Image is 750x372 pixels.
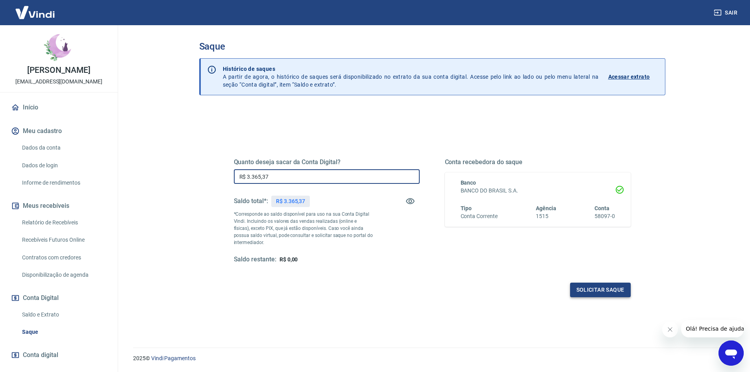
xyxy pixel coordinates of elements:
p: *Corresponde ao saldo disponível para uso na sua Conta Digital Vindi. Incluindo os valores das ve... [234,211,373,246]
a: Relatório de Recebíveis [19,215,108,231]
h3: Saque [199,41,665,52]
iframe: Fechar mensagem [662,322,678,337]
h6: Conta Corrente [461,212,498,220]
span: Tipo [461,205,472,211]
a: Dados da conta [19,140,108,156]
a: Saque [19,324,108,340]
a: Início [9,99,108,116]
p: Histórico de saques [223,65,599,73]
button: Meus recebíveis [9,197,108,215]
h5: Saldo restante: [234,255,276,264]
p: Acessar extrato [608,73,650,81]
span: Conta [594,205,609,211]
h6: 58097-0 [594,212,615,220]
img: 89305831-c234-4d7f-a58f-deb9333cb699.jpeg [43,31,75,63]
p: R$ 3.365,37 [276,197,305,205]
h5: Conta recebedora do saque [445,158,631,166]
span: Conta digital [23,350,58,361]
button: Conta Digital [9,289,108,307]
h6: BANCO DO BRASIL S.A. [461,187,615,195]
h6: 1515 [536,212,556,220]
a: Vindi Pagamentos [151,355,196,361]
iframe: Mensagem da empresa [681,320,744,337]
a: Informe de rendimentos [19,175,108,191]
p: [PERSON_NAME] [27,66,90,74]
button: Sair [712,6,741,20]
span: Olá! Precisa de ajuda? [5,6,66,12]
p: 2025 © [133,354,731,363]
a: Saldo e Extrato [19,307,108,323]
h5: Saldo total*: [234,197,268,205]
span: R$ 0,00 [280,256,298,263]
img: Vindi [9,0,61,24]
p: [EMAIL_ADDRESS][DOMAIN_NAME] [15,78,102,86]
span: Banco [461,180,476,186]
a: Dados de login [19,157,108,174]
a: Disponibilização de agenda [19,267,108,283]
a: Contratos com credores [19,250,108,266]
p: A partir de agora, o histórico de saques será disponibilizado no extrato da sua conta digital. Ac... [223,65,599,89]
a: Conta digital [9,346,108,364]
span: Agência [536,205,556,211]
button: Solicitar saque [570,283,631,297]
button: Meu cadastro [9,122,108,140]
iframe: Botão para abrir a janela de mensagens [719,341,744,366]
a: Acessar extrato [608,65,659,89]
h5: Quanto deseja sacar da Conta Digital? [234,158,420,166]
a: Recebíveis Futuros Online [19,232,108,248]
